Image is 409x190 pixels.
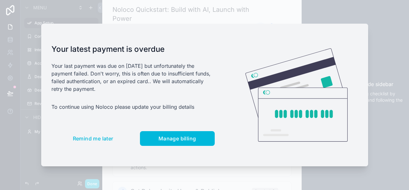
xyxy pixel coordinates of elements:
h1: Your latest payment is overdue [51,44,215,54]
button: Remind me later [51,131,135,146]
p: Your last payment was due on [DATE] but unfortunately the payment failed. Don't worry, this is of... [51,62,215,93]
span: Manage billing [158,135,196,142]
img: Credit card illustration [245,48,348,142]
button: Manage billing [140,131,215,146]
span: Remind me later [73,135,113,142]
p: To continue using Noloco please update your billing details [51,103,215,111]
